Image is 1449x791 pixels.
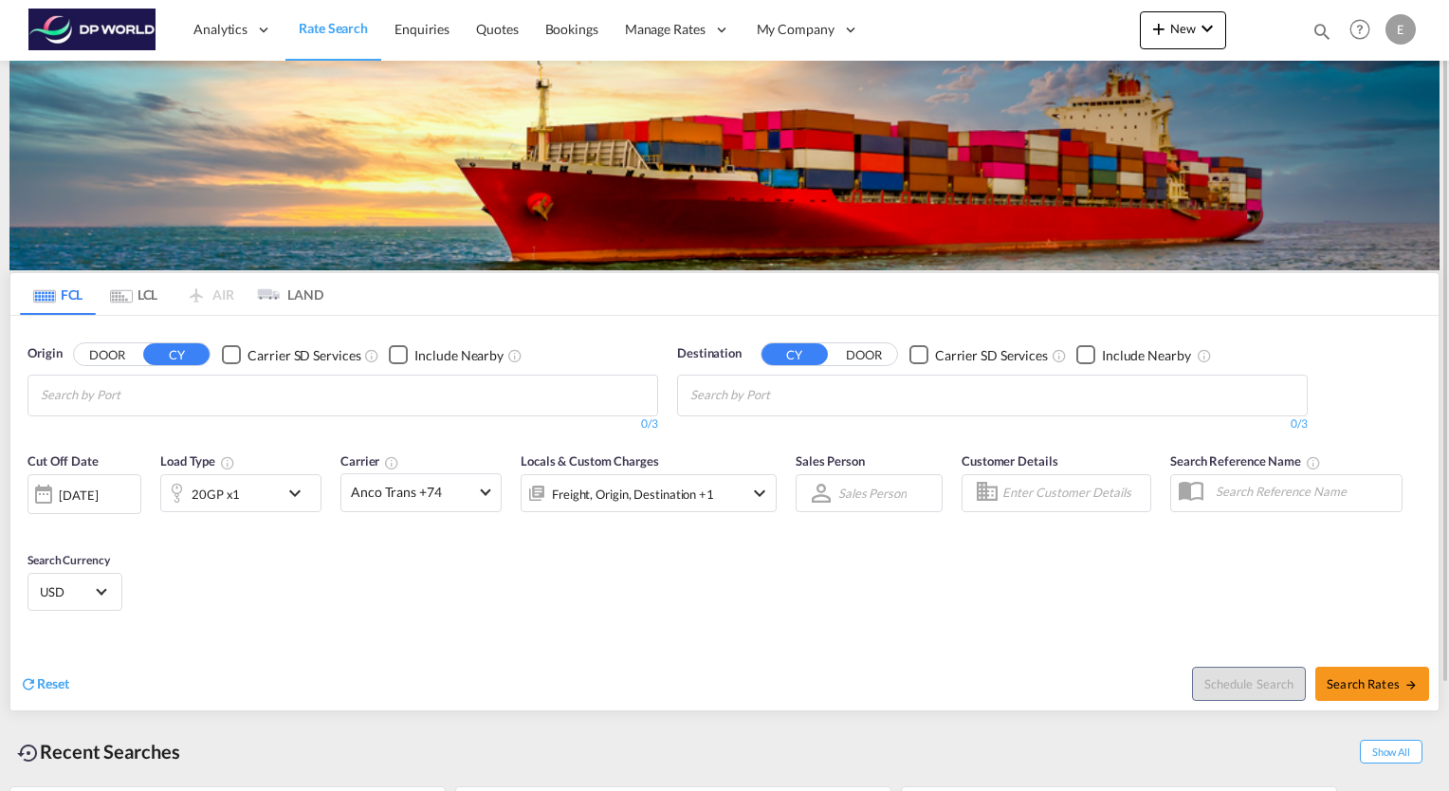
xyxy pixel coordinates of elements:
button: DOOR [74,344,140,366]
span: Carrier [340,453,399,469]
div: 20GP x1icon-chevron-down [160,474,321,512]
div: Freight Origin Destination Factory Stuffingicon-chevron-down [521,474,777,512]
div: Carrier SD Services [935,346,1048,365]
span: Search Currency [28,553,110,567]
md-icon: icon-refresh [20,675,37,692]
input: Enter Customer Details [1002,479,1145,507]
span: Load Type [160,453,235,469]
md-checkbox: Checkbox No Ink [222,344,360,364]
div: icon-refreshReset [20,674,69,695]
span: Sales Person [796,453,865,469]
md-select: Select Currency: $ USDUnited States Dollar [38,578,112,605]
span: Quotes [476,21,518,37]
md-icon: icon-chevron-down [1196,17,1219,40]
md-tab-item: LCL [96,273,172,315]
button: CY [143,343,210,365]
button: DOOR [831,344,897,366]
span: Manage Rates [625,20,706,39]
md-checkbox: Checkbox No Ink [1076,344,1191,364]
div: [DATE] [28,474,141,514]
div: Include Nearby [414,346,504,365]
div: 20GP x1 [192,481,240,507]
md-icon: icon-information-outline [220,455,235,470]
md-icon: icon-arrow-right [1404,678,1418,691]
span: USD [40,583,93,600]
span: Bookings [545,21,598,37]
div: 0/3 [677,416,1308,432]
span: Rate Search [299,20,368,36]
button: Note: By default Schedule search will only considerorigin ports, destination ports and cut off da... [1192,667,1306,701]
button: CY [761,343,828,365]
md-icon: icon-plus 400-fg [1147,17,1170,40]
span: My Company [757,20,835,39]
input: Chips input. [690,380,871,411]
md-pagination-wrapper: Use the left and right arrow keys to navigate between tabs [20,273,323,315]
md-icon: Unchecked: Ignores neighbouring ports when fetching rates.Checked : Includes neighbouring ports w... [1197,348,1212,363]
span: Customer Details [962,453,1057,469]
md-checkbox: Checkbox No Ink [389,344,504,364]
span: Origin [28,344,62,363]
div: Freight Origin Destination Factory Stuffing [552,481,714,507]
input: Chips input. [41,380,221,411]
md-tab-item: FCL [20,273,96,315]
div: Include Nearby [1102,346,1191,365]
input: Search Reference Name [1206,477,1402,506]
span: Analytics [193,20,248,39]
div: Carrier SD Services [248,346,360,365]
md-chips-wrap: Chips container with autocompletion. Enter the text area, type text to search, and then use the u... [38,376,229,411]
span: New [1147,21,1219,36]
span: Locals & Custom Charges [521,453,659,469]
div: E [1385,14,1416,45]
md-icon: Unchecked: Ignores neighbouring ports when fetching rates.Checked : Includes neighbouring ports w... [507,348,523,363]
md-icon: Your search will be saved by the below given name [1306,455,1321,470]
div: Help [1344,13,1385,47]
span: Search Rates [1327,676,1418,691]
span: Anco Trans +74 [351,483,474,502]
div: 0/3 [28,416,658,432]
md-chips-wrap: Chips container with autocompletion. Enter the text area, type text to search, and then use the u... [688,376,878,411]
md-icon: icon-chevron-down [748,482,771,505]
span: Show All [1360,740,1422,763]
span: Reset [37,675,69,691]
div: OriginDOOR CY Checkbox No InkUnchecked: Search for CY (Container Yard) services for all selected ... [10,316,1439,709]
img: c08ca190194411f088ed0f3ba295208c.png [28,9,156,51]
div: [DATE] [59,487,98,504]
md-tab-item: LAND [248,273,323,315]
span: Destination [677,344,742,363]
md-icon: Unchecked: Search for CY (Container Yard) services for all selected carriers.Checked : Search for... [1052,348,1067,363]
div: Recent Searches [9,730,188,773]
md-select: Sales Person [836,479,908,506]
md-checkbox: Checkbox No Ink [909,344,1048,364]
md-icon: icon-chevron-down [284,482,316,505]
button: Search Ratesicon-arrow-right [1315,667,1429,701]
img: LCL+%26+FCL+BACKGROUND.png [9,61,1440,270]
span: Enquiries [394,21,449,37]
span: Search Reference Name [1170,453,1321,469]
md-icon: icon-magnify [1311,21,1332,42]
div: icon-magnify [1311,21,1332,49]
button: icon-plus 400-fgNewicon-chevron-down [1140,11,1226,49]
md-icon: Unchecked: Search for CY (Container Yard) services for all selected carriers.Checked : Search for... [364,348,379,363]
md-icon: The selected Trucker/Carrierwill be displayed in the rate results If the rates are from another f... [384,455,399,470]
span: Help [1344,13,1376,46]
md-datepicker: Select [28,511,42,537]
md-icon: icon-backup-restore [17,742,40,764]
span: Cut Off Date [28,453,99,469]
